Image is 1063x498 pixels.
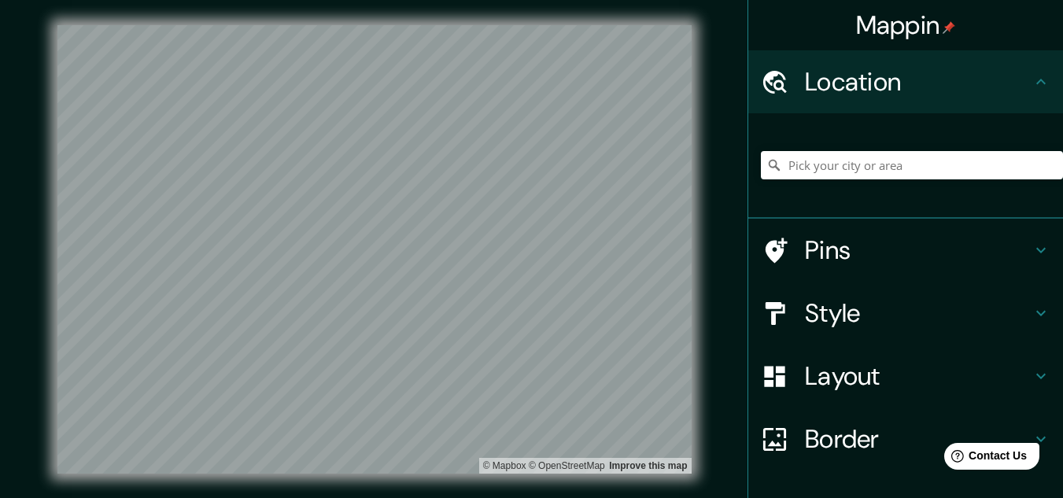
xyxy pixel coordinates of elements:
[483,460,526,471] a: Mapbox
[923,437,1046,481] iframe: Help widget launcher
[805,423,1032,455] h4: Border
[748,408,1063,470] div: Border
[805,234,1032,266] h4: Pins
[609,460,687,471] a: Map feedback
[805,297,1032,329] h4: Style
[529,460,605,471] a: OpenStreetMap
[57,25,692,474] canvas: Map
[761,151,1063,179] input: Pick your city or area
[943,21,955,34] img: pin-icon.png
[805,360,1032,392] h4: Layout
[748,345,1063,408] div: Layout
[748,50,1063,113] div: Location
[856,9,956,41] h4: Mappin
[748,219,1063,282] div: Pins
[805,66,1032,98] h4: Location
[748,282,1063,345] div: Style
